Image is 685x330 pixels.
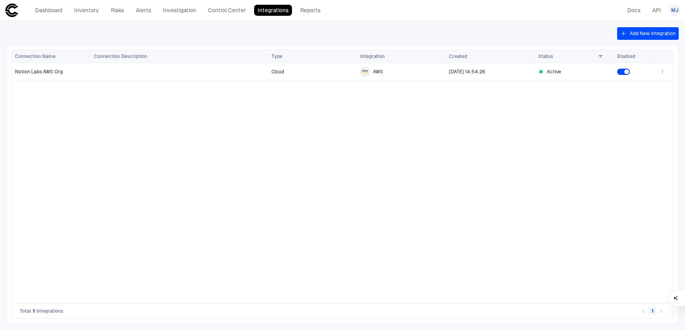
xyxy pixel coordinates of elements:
[648,307,656,315] button: page 1
[669,5,680,16] button: MJ
[204,5,249,16] a: Control Center
[297,5,324,16] a: Reports
[362,69,368,75] div: AWS
[373,69,383,75] span: AWS
[639,306,665,316] nav: pagination navigation
[271,53,283,60] span: Type
[15,69,63,75] span: Notion Labs AWS Org
[617,53,635,60] span: Enabled
[159,5,200,16] a: Investigation
[15,53,56,60] span: Connection Name
[33,308,35,314] span: 1
[36,308,64,314] span: Integrations
[107,5,127,16] a: Risks
[547,69,561,75] span: Active
[671,7,678,13] span: MJ
[617,27,679,40] button: Add New Integration
[71,5,103,16] a: Inventory
[449,53,467,60] span: Created
[32,5,66,16] a: Dashboard
[271,69,284,75] span: Cloud
[624,5,644,16] a: Docs
[538,53,553,60] span: Status
[132,5,155,16] a: Alerts
[649,5,664,16] a: API
[360,53,385,60] span: Integration
[20,308,31,314] span: Total
[254,5,292,16] a: Integrations
[94,53,147,60] span: Connection Description
[449,69,485,75] span: [DATE] 14:54:26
